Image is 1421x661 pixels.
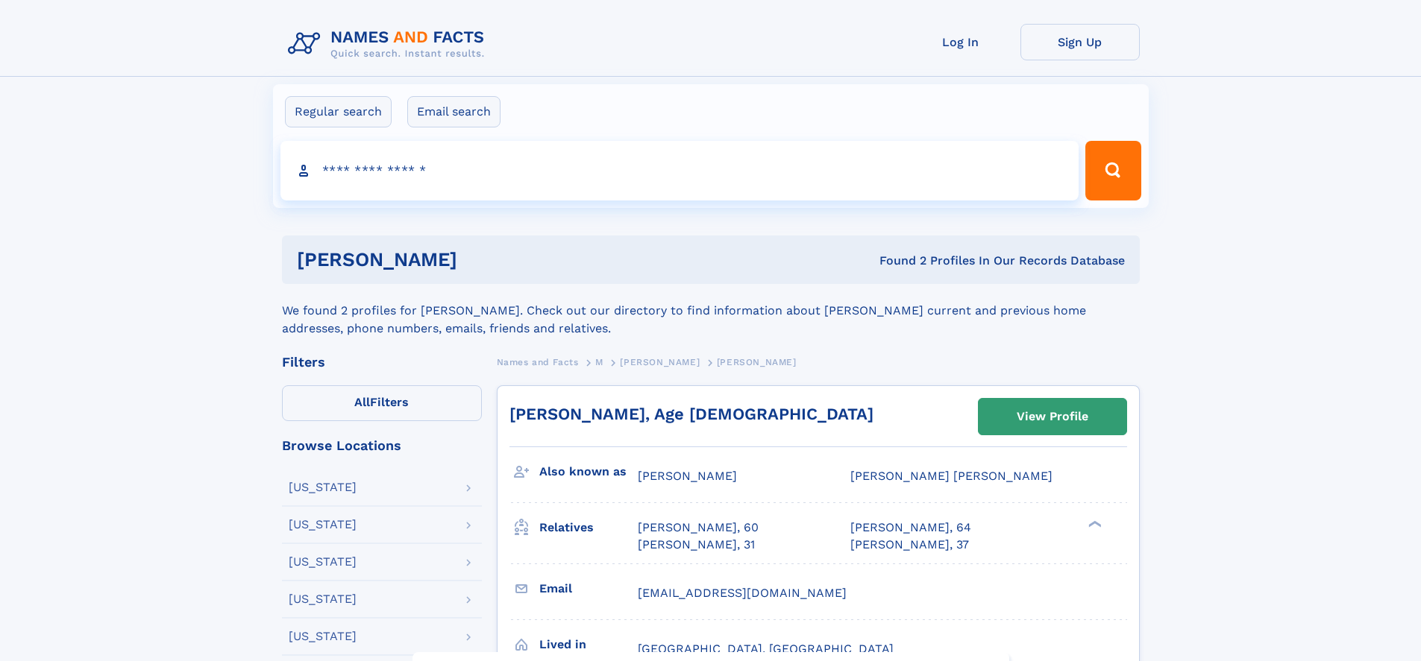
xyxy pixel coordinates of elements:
[285,96,392,127] label: Regular search
[638,519,759,536] a: [PERSON_NAME], 60
[539,576,638,601] h3: Email
[282,355,482,369] div: Filters
[620,352,700,371] a: [PERSON_NAME]
[850,469,1053,483] span: [PERSON_NAME] [PERSON_NAME]
[282,439,482,452] div: Browse Locations
[620,357,700,367] span: [PERSON_NAME]
[289,630,357,642] div: [US_STATE]
[289,593,357,605] div: [US_STATE]
[280,141,1079,200] input: search input
[595,357,603,367] span: M
[1020,24,1140,60] a: Sign Up
[539,515,638,540] h3: Relatives
[668,253,1125,269] div: Found 2 Profiles In Our Records Database
[407,96,501,127] label: Email search
[595,352,603,371] a: M
[282,385,482,421] label: Filters
[1085,519,1102,529] div: ❯
[289,481,357,493] div: [US_STATE]
[539,459,638,484] h3: Also known as
[297,250,668,269] h1: [PERSON_NAME]
[509,405,873,423] a: [PERSON_NAME], Age [DEMOGRAPHIC_DATA]
[638,642,894,656] span: [GEOGRAPHIC_DATA], [GEOGRAPHIC_DATA]
[1085,141,1141,200] button: Search Button
[539,632,638,657] h3: Lived in
[850,537,969,553] a: [PERSON_NAME], 37
[282,284,1140,338] div: We found 2 profiles for [PERSON_NAME]. Check out our directory to find information about [PERSON_...
[638,469,737,483] span: [PERSON_NAME]
[354,395,370,409] span: All
[638,537,755,553] a: [PERSON_NAME], 31
[1017,399,1088,434] div: View Profile
[282,24,497,64] img: Logo Names and Facts
[901,24,1020,60] a: Log In
[638,586,847,600] span: [EMAIL_ADDRESS][DOMAIN_NAME]
[850,519,971,536] a: [PERSON_NAME], 64
[979,399,1126,434] a: View Profile
[497,352,579,371] a: Names and Facts
[717,357,797,367] span: [PERSON_NAME]
[289,556,357,568] div: [US_STATE]
[289,519,357,531] div: [US_STATE]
